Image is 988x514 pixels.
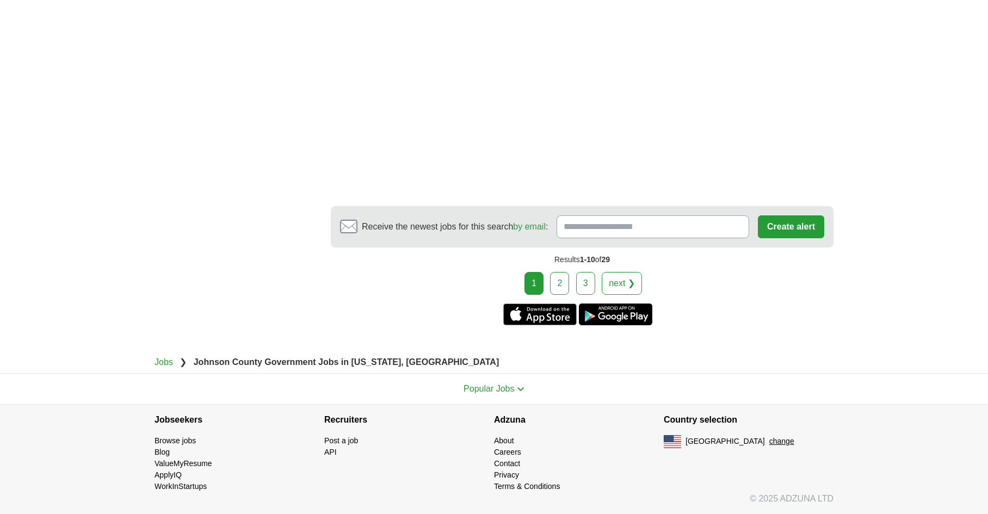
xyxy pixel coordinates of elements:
a: Privacy [494,470,519,479]
a: by email [513,222,546,231]
button: change [769,436,794,447]
button: Create alert [758,215,824,238]
span: 1-10 [580,255,595,264]
a: Get the iPhone app [503,304,577,325]
a: Blog [155,448,170,456]
a: Browse jobs [155,436,196,445]
a: Jobs [155,357,173,367]
a: WorkInStartups [155,482,207,491]
a: Get the Android app [579,304,652,325]
div: 1 [524,272,544,295]
a: API [324,448,337,456]
a: Contact [494,459,520,468]
span: Receive the newest jobs for this search : [362,220,548,233]
a: About [494,436,514,445]
strong: Johnson County Government Jobs in [US_STATE], [GEOGRAPHIC_DATA] [194,357,499,367]
a: ApplyIQ [155,470,182,479]
img: toggle icon [517,387,524,392]
a: 3 [576,272,595,295]
a: Careers [494,448,521,456]
img: US flag [664,435,681,448]
a: 2 [550,272,569,295]
span: ❯ [180,357,187,367]
a: Post a job [324,436,358,445]
span: Popular Jobs [464,384,514,393]
span: [GEOGRAPHIC_DATA] [686,436,765,447]
a: Terms & Conditions [494,482,560,491]
h4: Country selection [664,405,833,435]
span: 29 [601,255,610,264]
div: Results of [331,247,833,272]
a: ValueMyResume [155,459,212,468]
a: next ❯ [602,272,642,295]
div: © 2025 ADZUNA LTD [146,492,842,514]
